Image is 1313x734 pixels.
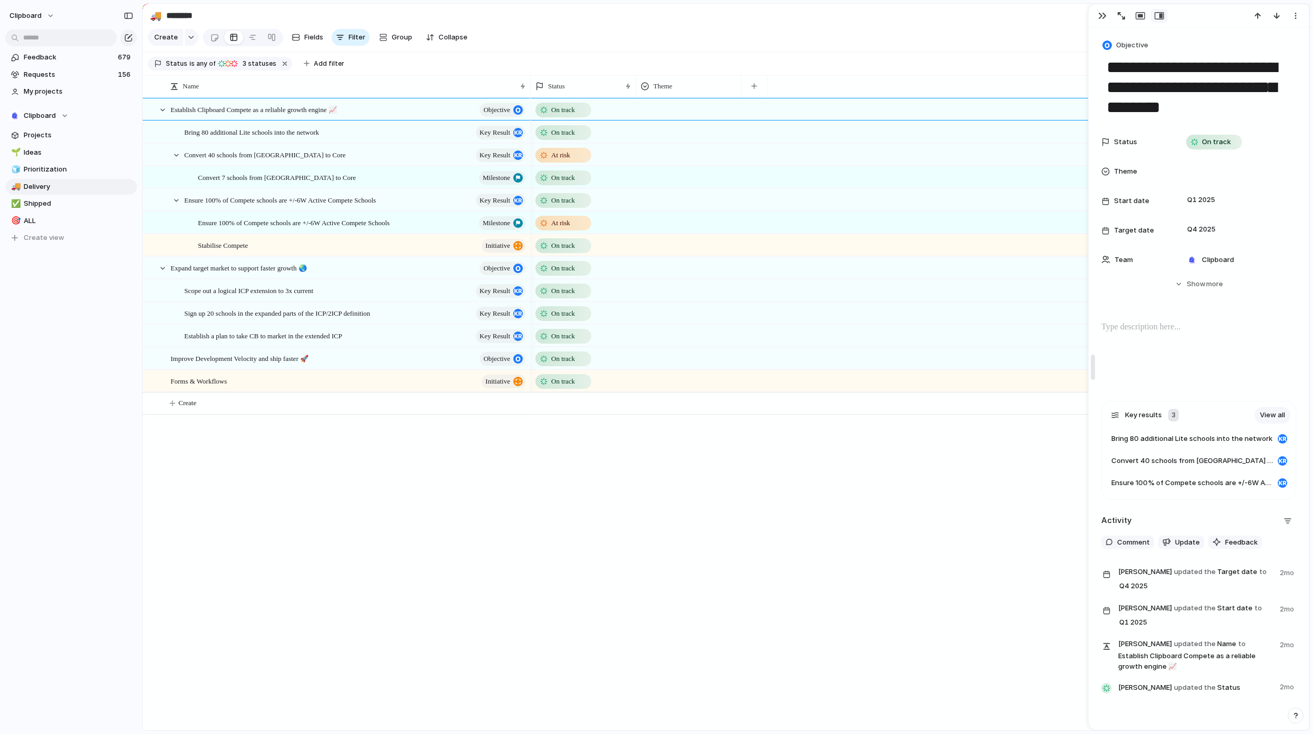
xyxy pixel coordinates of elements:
[551,331,575,341] span: On track
[11,146,18,158] div: 🌱
[166,59,187,68] span: Status
[485,374,510,389] span: initiative
[476,329,525,343] button: Key result
[480,306,510,321] span: Key result
[1174,639,1216,649] span: updated the
[240,59,276,68] span: statuses
[1174,603,1216,614] span: updated the
[1114,225,1154,236] span: Target date
[483,103,510,117] span: objective
[479,216,525,230] button: Milestone
[1117,537,1150,548] span: Comment
[551,218,570,228] span: At risk
[480,148,510,163] span: Key result
[198,171,356,183] span: Convert 7 schools from [GEOGRAPHIC_DATA] to Core
[5,230,137,246] button: Create view
[24,52,115,63] span: Feedback
[551,308,575,319] span: On track
[195,59,215,68] span: any of
[150,8,162,23] div: 🚚
[1100,38,1151,53] button: Objective
[1238,639,1246,649] span: to
[184,126,319,138] span: Bring 80 additional Lite schools into the network
[24,233,64,243] span: Create view
[184,307,370,319] span: Sign up 20 schools in the expanded parts of the ICP/2ICP definition
[11,215,18,227] div: 🎯
[24,216,133,226] span: ALL
[1118,680,1274,695] span: Status
[476,284,525,298] button: Key result
[9,164,20,175] button: 🧊
[1101,515,1132,527] h2: Activity
[1225,537,1258,548] span: Feedback
[314,59,344,68] span: Add filter
[240,59,248,67] span: 3
[178,398,196,408] span: Create
[5,7,60,24] button: clipboard
[1117,580,1150,592] span: Q4 2025
[551,263,575,274] span: On track
[480,193,510,208] span: Key result
[551,195,575,206] span: On track
[1111,478,1274,488] span: Ensure 100% of Compete schools are +/-6W Active Compete Schools
[1280,566,1296,578] span: 2mo
[551,150,570,160] span: At risk
[1168,409,1179,421] div: 3
[287,29,327,46] button: Fields
[11,180,18,193] div: 🚚
[483,261,510,276] span: objective
[183,81,199,92] span: Name
[483,170,510,185] span: Milestone
[9,147,20,158] button: 🌱
[1280,638,1296,650] span: 2mo
[118,69,133,80] span: 156
[1118,682,1172,693] span: [PERSON_NAME]
[1101,536,1154,549] button: Comment
[5,127,137,143] a: Projects
[9,11,42,21] span: clipboard
[551,127,575,138] span: On track
[198,239,248,251] span: Stabilise Compete
[24,182,133,192] span: Delivery
[1185,223,1218,236] span: Q4 2025
[1175,537,1200,548] span: Update
[1115,255,1133,265] span: Team
[332,29,370,46] button: Filter
[1101,275,1296,294] button: Showmore
[476,126,525,139] button: Key result
[5,162,137,177] a: 🧊Prioritization
[171,352,309,364] span: Improve Development Velocity and ship faster 🚀
[1158,536,1204,549] button: Update
[1202,137,1231,147] span: On track
[1280,602,1296,615] span: 2mo
[1114,196,1149,206] span: Start date
[5,49,137,65] a: Feedback679
[184,284,313,296] span: Scope out a logical ICP extension to 3x current
[349,32,365,43] span: Filter
[5,196,137,212] a: ✅Shipped
[118,52,133,63] span: 679
[548,81,565,92] span: Status
[439,32,467,43] span: Collapse
[5,179,137,195] a: 🚚Delivery
[304,32,323,43] span: Fields
[147,7,164,24] button: 🚚
[483,351,510,366] span: objective
[5,145,137,160] a: 🌱Ideas
[5,213,137,229] a: 🎯ALL
[476,148,525,162] button: Key result
[551,173,575,183] span: On track
[1118,603,1172,614] span: [PERSON_NAME]
[154,32,178,43] span: Create
[1118,639,1172,649] span: [PERSON_NAME]
[422,29,472,46] button: Collapse
[480,352,525,366] button: objective
[1259,567,1267,577] span: to
[1255,603,1262,614] span: to
[482,375,525,388] button: initiative
[216,58,278,69] button: 3 statuses
[483,216,510,230] span: Milestone
[171,103,337,115] span: Establish Clipboard Compete as a reliable growth engine 📈
[24,130,133,140] span: Projects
